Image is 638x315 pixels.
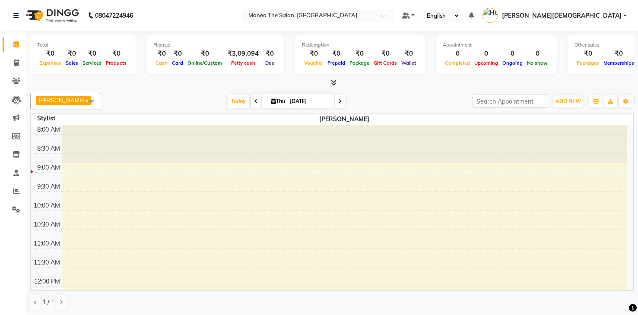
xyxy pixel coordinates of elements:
[229,60,257,66] span: Petty cash
[104,60,129,66] span: Products
[575,49,601,59] div: ₹0
[153,41,277,49] div: Finance
[443,60,472,66] span: Completed
[153,60,170,66] span: Cash
[62,114,627,125] span: [PERSON_NAME]
[37,49,63,59] div: ₹0
[525,60,550,66] span: No show
[602,280,629,306] iframe: chat widget
[153,49,170,59] div: ₹0
[302,49,325,59] div: ₹0
[555,98,581,104] span: ADD NEW
[37,60,63,66] span: Expenses
[287,95,330,108] input: 2025-09-04
[35,125,62,134] div: 8:00 AM
[32,277,62,286] div: 12:00 PM
[37,41,129,49] div: Total
[371,49,399,59] div: ₹0
[472,60,500,66] span: Upcoming
[38,97,85,104] span: [PERSON_NAME]
[575,60,601,66] span: Packages
[443,41,550,49] div: Appointment
[185,60,224,66] span: Online/Custom
[32,239,62,248] div: 11:00 AM
[262,49,277,59] div: ₹0
[35,163,62,172] div: 9:00 AM
[63,60,80,66] span: Sales
[347,49,371,59] div: ₹0
[32,258,62,267] div: 11:30 AM
[347,60,371,66] span: Package
[32,201,62,210] div: 10:00 AM
[80,49,104,59] div: ₹0
[472,49,500,59] div: 0
[170,49,185,59] div: ₹0
[42,298,54,307] span: 1 / 1
[553,95,583,107] button: ADD NEW
[601,60,636,66] span: Memberships
[399,49,418,59] div: ₹0
[80,60,104,66] span: Services
[302,41,418,49] div: Redemption
[224,49,262,59] div: ₹3,09,094
[22,3,81,28] img: logo
[104,49,129,59] div: ₹0
[302,60,325,66] span: Voucher
[325,49,347,59] div: ₹0
[263,60,276,66] span: Due
[443,49,472,59] div: 0
[35,182,62,191] div: 9:30 AM
[500,49,525,59] div: 0
[399,60,418,66] span: Wallet
[269,98,287,104] span: Thu
[95,3,133,28] b: 08047224946
[170,60,185,66] span: Card
[601,49,636,59] div: ₹0
[371,60,399,66] span: Gift Cards
[473,94,548,108] input: Search Appointment
[502,11,622,20] span: [PERSON_NAME][DEMOGRAPHIC_DATA]
[63,49,80,59] div: ₹0
[500,60,525,66] span: Ongoing
[185,49,224,59] div: ₹0
[32,220,62,229] div: 10:30 AM
[228,94,249,108] span: Today
[35,144,62,153] div: 8:30 AM
[325,60,347,66] span: Prepaid
[525,49,550,59] div: 0
[482,8,498,23] img: Hari Krishna
[31,114,62,123] div: Stylist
